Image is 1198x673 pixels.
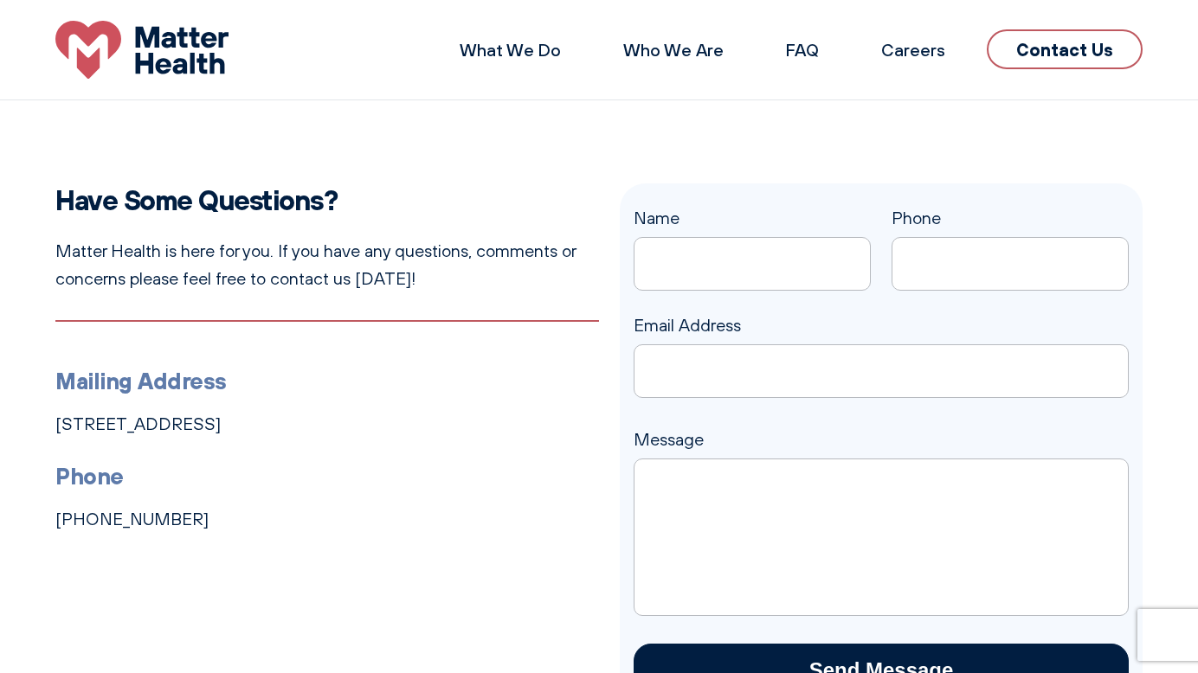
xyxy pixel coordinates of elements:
[55,509,209,529] a: [PHONE_NUMBER]
[634,208,871,270] label: Name
[634,315,1129,377] label: Email Address
[55,183,599,216] h2: Have Some Questions?
[460,39,561,61] a: What We Do
[786,39,819,61] a: FAQ
[55,237,599,292] p: Matter Health is here for you. If you have any questions, comments or concerns please feel free t...
[55,458,599,495] h3: Phone
[987,29,1143,69] a: Contact Us
[892,237,1129,291] input: Phone
[881,39,945,61] a: Careers
[634,344,1129,398] input: Email Address
[634,237,871,291] input: Name
[634,458,1129,616] textarea: Message
[623,39,724,61] a: Who We Are
[892,208,1129,270] label: Phone
[55,363,599,400] h3: Mailing Address
[55,413,221,434] a: [STREET_ADDRESS]
[634,429,1129,478] label: Message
